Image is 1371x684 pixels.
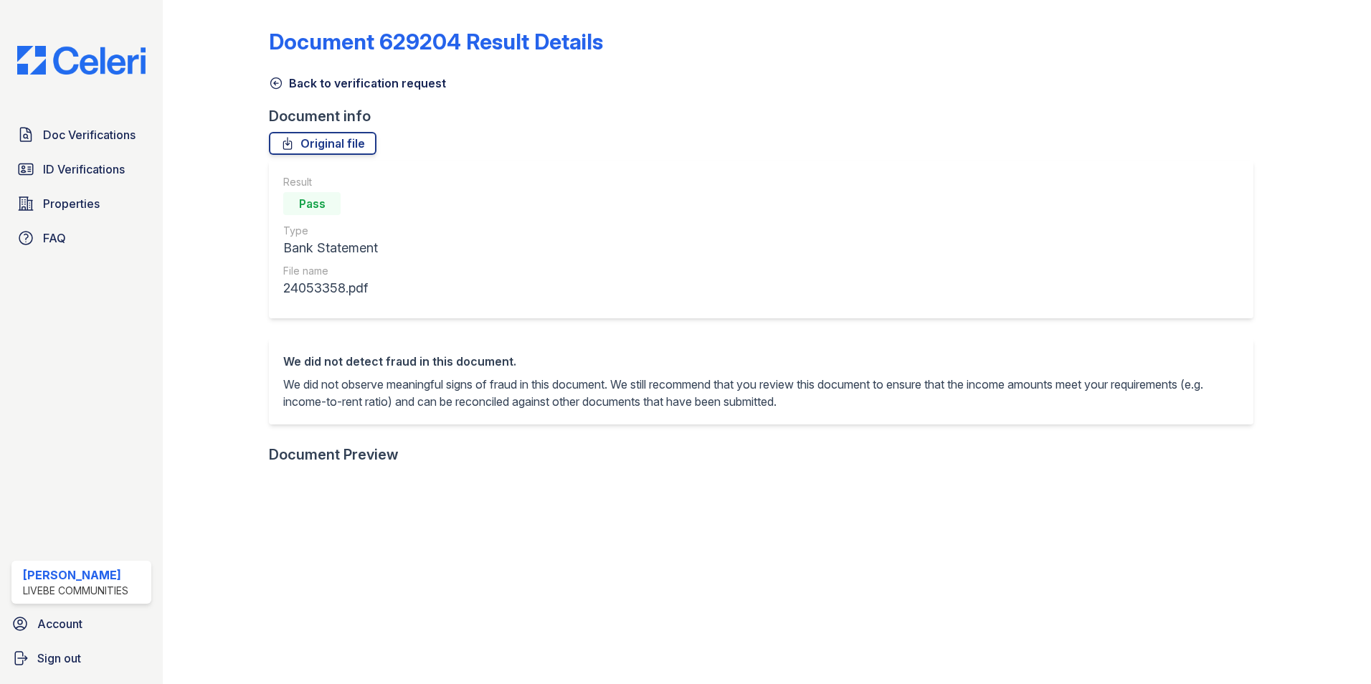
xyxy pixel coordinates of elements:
[43,161,125,178] span: ID Verifications
[37,650,81,667] span: Sign out
[43,126,136,143] span: Doc Verifications
[283,353,1239,370] div: We did not detect fraud in this document.
[6,46,157,75] img: CE_Logo_Blue-a8612792a0a2168367f1c8372b55b34899dd931a85d93a1a3d3e32e68fde9ad4.png
[283,278,378,298] div: 24053358.pdf
[283,175,378,189] div: Result
[269,75,446,92] a: Back to verification request
[269,106,1265,126] div: Document info
[23,584,128,598] div: LiveBe Communities
[43,195,100,212] span: Properties
[269,445,399,465] div: Document Preview
[269,29,603,54] a: Document 629204 Result Details
[11,155,151,184] a: ID Verifications
[269,132,376,155] a: Original file
[11,189,151,218] a: Properties
[6,609,157,638] a: Account
[37,615,82,632] span: Account
[11,224,151,252] a: FAQ
[283,224,378,238] div: Type
[283,192,341,215] div: Pass
[283,376,1239,410] p: We did not observe meaningful signs of fraud in this document. We still recommend that you review...
[11,120,151,149] a: Doc Verifications
[283,264,378,278] div: File name
[6,644,157,673] a: Sign out
[43,229,66,247] span: FAQ
[1311,627,1357,670] iframe: chat widget
[283,238,378,258] div: Bank Statement
[23,566,128,584] div: [PERSON_NAME]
